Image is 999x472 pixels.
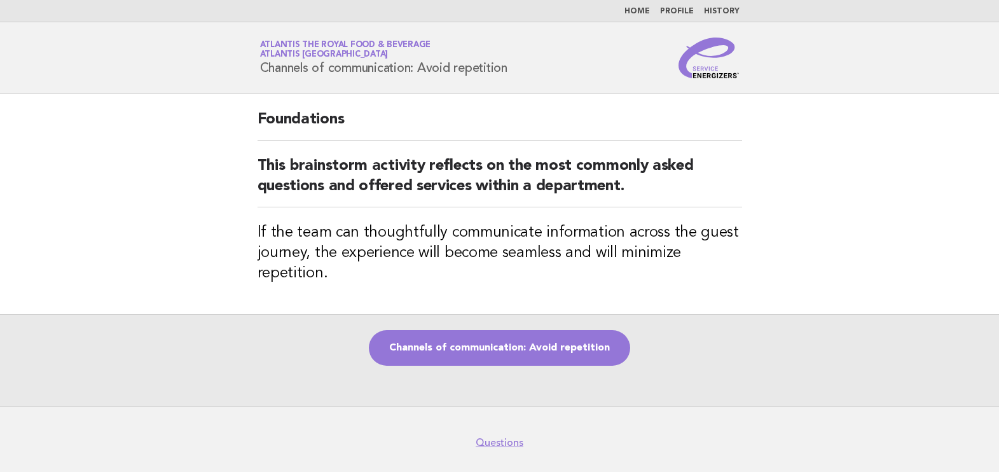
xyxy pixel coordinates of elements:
[260,41,507,74] h1: Channels of communication: Avoid repetition
[258,156,742,207] h2: This brainstorm activity reflects on the most commonly asked questions and offered services withi...
[260,51,389,59] span: Atlantis [GEOGRAPHIC_DATA]
[624,8,650,15] a: Home
[679,38,740,78] img: Service Energizers
[476,436,523,449] a: Questions
[704,8,740,15] a: History
[660,8,694,15] a: Profile
[258,223,742,284] h3: If the team can thoughtfully communicate information across the guest journey, the experience wil...
[260,41,431,59] a: Atlantis the Royal Food & BeverageAtlantis [GEOGRAPHIC_DATA]
[258,109,742,141] h2: Foundations
[369,330,630,366] a: Channels of communication: Avoid repetition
